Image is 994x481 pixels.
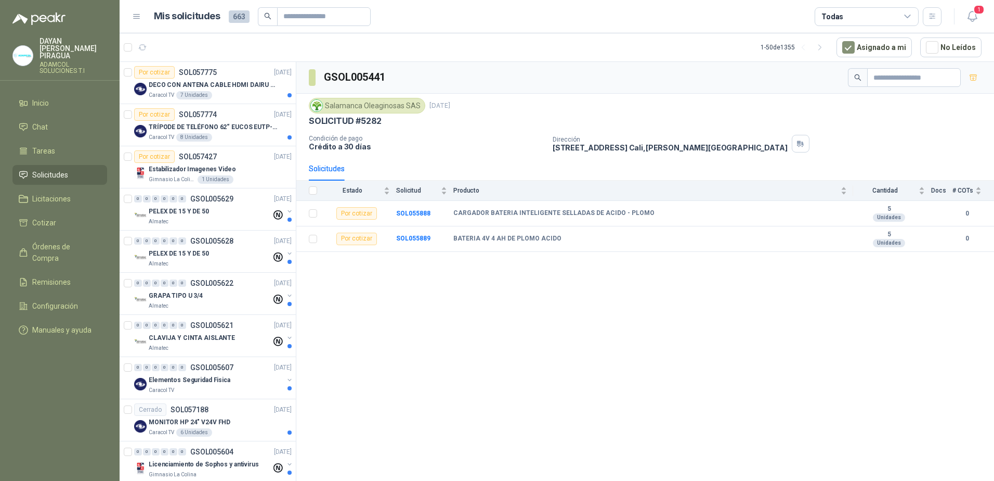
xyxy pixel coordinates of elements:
[13,46,33,66] img: Company Logo
[134,209,147,222] img: Company Logo
[190,195,233,202] p: GSOL005629
[161,195,168,202] div: 0
[178,448,186,455] div: 0
[453,209,655,218] b: CARGADOR BATERIA INTELIGENTE SELLADAS DE ACIDO - PLOMO
[152,322,160,329] div: 0
[120,146,296,188] a: Por cotizarSOL057427[DATE] Company LogoEstabilizador Imagenes VideoGimnasio La Colina1 Unidades
[274,152,292,162] p: [DATE]
[12,213,107,233] a: Cotizar
[952,209,982,219] b: 0
[854,74,861,81] span: search
[152,448,160,455] div: 0
[396,187,439,194] span: Solicitud
[149,460,259,470] p: Licenciamiento de Sophos y antivirus
[12,12,66,25] img: Logo peakr
[274,68,292,78] p: [DATE]
[963,7,982,26] button: 1
[190,237,233,245] p: GSOL005628
[32,276,71,288] span: Remisiones
[134,125,147,137] img: Company Logo
[178,364,186,371] div: 0
[190,322,233,329] p: GSOL005621
[12,141,107,161] a: Tareas
[143,237,151,245] div: 0
[134,195,142,202] div: 0
[169,237,177,245] div: 0
[176,428,212,437] div: 6 Unidades
[134,294,147,306] img: Company Logo
[176,91,212,99] div: 7 Unidades
[169,448,177,455] div: 0
[143,322,151,329] div: 0
[274,363,292,373] p: [DATE]
[134,237,142,245] div: 0
[149,375,230,385] p: Elementos Seguridad Fisica
[152,237,160,245] div: 0
[134,108,175,121] div: Por cotizar
[553,143,788,152] p: [STREET_ADDRESS] Cali , [PERSON_NAME][GEOGRAPHIC_DATA]
[149,386,174,395] p: Caracol TV
[274,447,292,457] p: [DATE]
[453,181,853,201] th: Producto
[134,66,175,79] div: Por cotizar
[169,195,177,202] div: 0
[134,403,166,416] div: Cerrado
[453,187,839,194] span: Producto
[134,378,147,390] img: Company Logo
[149,291,203,301] p: GRAPA TIPO U 3/4
[553,136,788,143] p: Dirección
[32,217,56,229] span: Cotizar
[761,39,828,56] div: 1 - 50 de 1355
[134,361,294,395] a: 0 0 0 0 0 0 GSOL005607[DATE] Company LogoElementos Seguridad FisicaCaracol TV
[134,462,147,475] img: Company Logo
[178,195,186,202] div: 0
[134,420,147,433] img: Company Logo
[323,181,396,201] th: Estado
[190,448,233,455] p: GSOL005604
[134,251,147,264] img: Company Logo
[952,187,973,194] span: # COTs
[396,235,430,242] b: SOL055889
[169,280,177,287] div: 0
[32,241,97,264] span: Órdenes de Compra
[179,153,217,160] p: SOL057427
[134,277,294,310] a: 0 0 0 0 0 0 GSOL005622[DATE] Company LogoGRAPA TIPO U 3/4Almatec
[134,322,142,329] div: 0
[149,249,209,259] p: PELEX DE 15 Y DE 50
[323,187,382,194] span: Estado
[853,181,931,201] th: Cantidad
[274,405,292,415] p: [DATE]
[143,195,151,202] div: 0
[134,235,294,268] a: 0 0 0 0 0 0 GSOL005628[DATE] Company LogoPELEX DE 15 Y DE 50Almatec
[853,187,917,194] span: Cantidad
[161,364,168,371] div: 0
[453,235,561,243] b: BATERIA 4V 4 AH DE PLOMO ACIDO
[149,164,236,174] p: Estabilizador Imagenes Video
[309,142,544,151] p: Crédito a 30 días
[920,37,982,57] button: No Leídos
[134,167,147,180] img: Company Logo
[120,104,296,146] a: Por cotizarSOL057774[DATE] Company LogoTRÍPODE DE TELÉFONO 62“ EUCOS EUTP-010Caracol TV8 Unidades
[12,165,107,185] a: Solicitudes
[12,189,107,209] a: Licitaciones
[324,69,387,85] h3: GSOL005441
[179,111,217,118] p: SOL057774
[198,175,233,184] div: 1 Unidades
[134,193,294,226] a: 0 0 0 0 0 0 GSOL005629[DATE] Company LogoPELEX DE 15 Y DE 50Almatec
[853,231,925,239] b: 5
[32,300,78,312] span: Configuración
[12,320,107,340] a: Manuales y ayuda
[134,280,142,287] div: 0
[274,236,292,246] p: [DATE]
[873,239,905,247] div: Unidades
[931,181,952,201] th: Docs
[149,175,195,184] p: Gimnasio La Colina
[178,280,186,287] div: 0
[120,62,296,104] a: Por cotizarSOL057775[DATE] Company LogoDECO CON ANTENA CABLE HDMI DAIRU DR90014Caracol TV7 Unidades
[143,364,151,371] div: 0
[169,364,177,371] div: 0
[178,237,186,245] div: 0
[134,83,147,95] img: Company Logo
[32,169,68,181] span: Solicitudes
[154,9,220,24] h1: Mis solicitudes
